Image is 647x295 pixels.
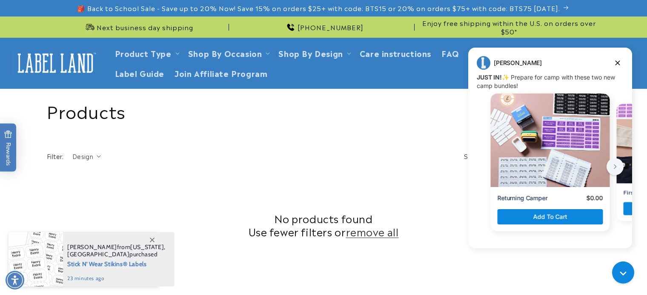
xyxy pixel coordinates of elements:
[169,63,272,83] a: Join Affiliate Program
[441,48,459,58] span: FAQ
[360,48,431,58] span: Care instructions
[355,43,436,63] a: Care instructions
[436,43,464,63] a: FAQ
[278,47,343,59] a: Shop By Design
[47,152,64,161] h2: Filter:
[67,275,166,282] span: 23 minutes ago
[183,43,274,63] summary: Shop By Occasion
[115,68,165,78] span: Label Guide
[462,46,638,261] iframe: Gorgias live chat campaigns
[115,47,172,59] a: Product Type
[188,48,262,58] span: Shop By Occasion
[346,225,399,238] a: remove all
[273,43,354,63] summary: Shop By Design
[418,19,600,35] span: Enjoy free shipping within the U.S. on orders over $50*
[175,68,267,78] span: Join Affiliate Program
[72,152,93,160] span: Design
[130,243,164,251] span: [US_STATE]
[47,212,600,238] h2: No products found Use fewer filters or
[13,50,98,76] img: Label Land
[67,258,166,269] span: Stick N' Wear Stikins® Labels
[145,112,162,129] button: next button
[110,63,170,83] a: Label Guide
[10,47,101,79] a: Label Land
[4,130,12,166] span: Rewards
[418,17,600,37] div: Announcement
[67,250,129,258] span: [GEOGRAPHIC_DATA]
[47,99,600,122] h1: Products
[232,17,415,37] div: Announcement
[47,17,229,37] div: Announcement
[67,244,166,258] span: from , purchased
[110,43,183,63] summary: Product Type
[298,23,364,31] span: [PHONE_NUMBER]
[72,152,101,161] summary: Design (0 selected)
[67,243,117,251] span: [PERSON_NAME]
[6,271,24,289] div: Accessibility Menu
[77,4,560,12] span: 🎒 Back to School Sale - Save up to 20% Now! Save 15% on orders $25+ with code: BTS15 or 20% on or...
[162,143,213,150] p: First Time Camper
[608,258,638,286] iframe: Gorgias live chat messenger
[97,23,193,31] span: Next business day shipping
